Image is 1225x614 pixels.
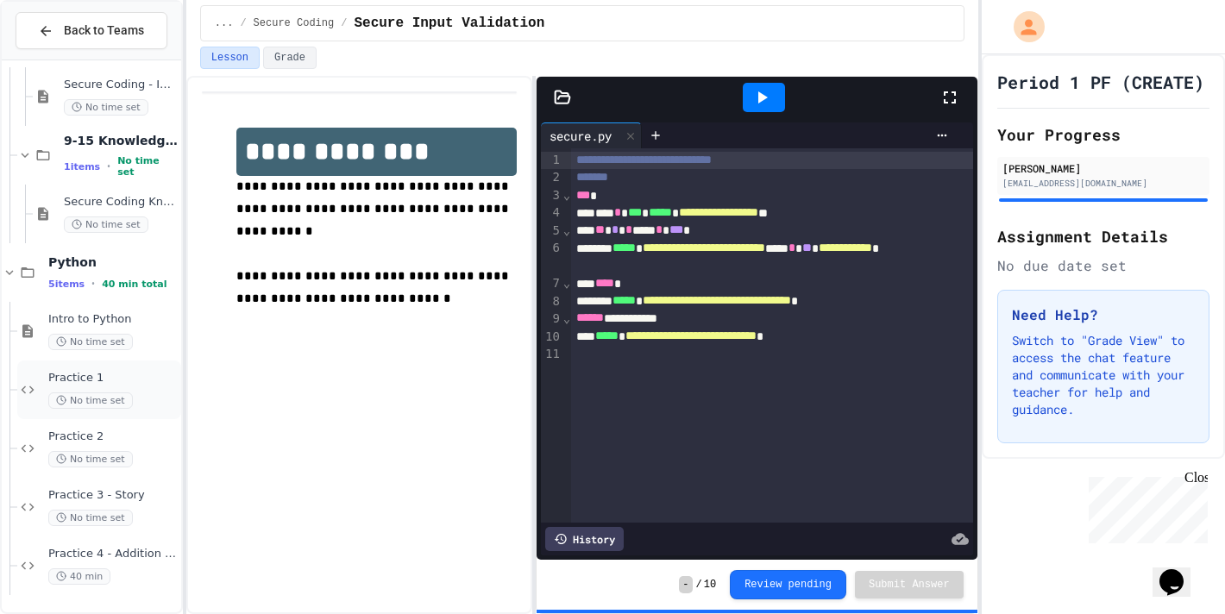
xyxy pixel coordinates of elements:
button: Grade [263,47,317,69]
button: Back to Teams [16,12,167,49]
span: No time set [48,392,133,409]
span: Practice 1 [48,371,178,385]
button: Lesson [200,47,260,69]
span: 40 min total [102,279,166,290]
div: 9 [541,310,562,328]
span: 9-15 Knowledge Check [64,133,178,148]
button: Review pending [730,570,846,599]
span: 1 items [64,161,100,172]
div: [EMAIL_ADDRESS][DOMAIN_NAME] [1002,177,1204,190]
span: Practice 3 - Story [48,488,178,503]
div: My Account [996,7,1049,47]
div: [PERSON_NAME] [1002,160,1204,176]
span: Fold line [562,223,571,237]
span: 5 items [48,279,85,290]
span: Practice 2 [48,429,178,444]
span: No time set [117,155,178,178]
p: Switch to "Grade View" to access the chat feature and communicate with your teacher for help and ... [1012,332,1195,418]
div: 1 [541,152,562,169]
div: 5 [541,222,562,240]
h1: Period 1 PF (CREATE) [997,70,1204,94]
span: Submit Answer [869,578,950,592]
div: 4 [541,204,562,222]
span: / [341,16,347,30]
span: ... [215,16,234,30]
h2: Assignment Details [997,224,1209,248]
span: Fold line [562,276,571,290]
div: 10 [541,329,562,346]
div: 6 [541,240,562,275]
button: Submit Answer [855,571,964,598]
div: 2 [541,169,562,186]
span: No time set [64,216,148,233]
div: 3 [541,187,562,204]
span: / [240,16,246,30]
span: Practice 4 - Addition Calculator [48,547,178,561]
span: 10 [704,578,716,592]
span: Python [48,254,178,270]
span: No time set [48,451,133,467]
div: 7 [541,275,562,292]
div: 11 [541,346,562,363]
h3: Need Help? [1012,304,1195,325]
span: Secure Coding [254,16,335,30]
span: Fold line [562,311,571,325]
iframe: chat widget [1082,470,1208,543]
span: 40 min [48,568,110,585]
div: Chat with us now!Close [7,7,119,110]
span: No time set [48,510,133,526]
span: / [696,578,702,592]
div: secure.py [541,122,642,148]
span: No time set [64,99,148,116]
span: - [679,576,692,593]
span: Back to Teams [64,22,144,40]
div: secure.py [541,127,620,145]
span: Secure Coding - Input Validation [64,78,178,92]
span: Fold line [562,188,571,202]
iframe: chat widget [1153,545,1208,597]
span: • [91,277,95,291]
span: Secure Coding Knowledge Check [64,195,178,210]
span: Secure Input Validation [354,13,544,34]
div: 8 [541,293,562,310]
h2: Your Progress [997,122,1209,147]
div: History [545,527,624,551]
span: • [107,160,110,173]
span: No time set [48,334,133,350]
span: Intro to Python [48,312,178,327]
div: No due date set [997,255,1209,276]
